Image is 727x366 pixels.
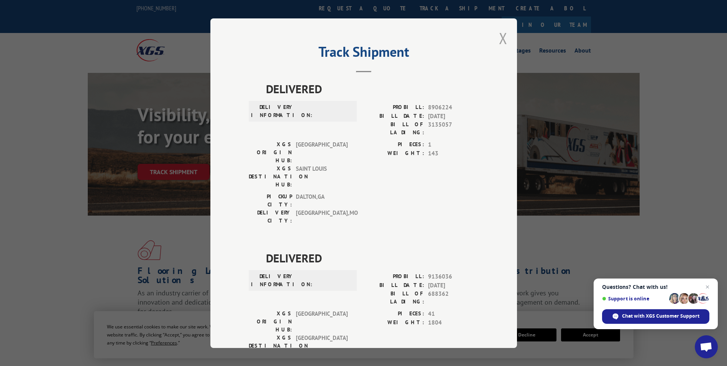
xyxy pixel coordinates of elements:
[296,165,348,189] span: SAINT LOUIS
[296,140,348,165] span: [GEOGRAPHIC_DATA]
[249,193,292,209] label: PICKUP CITY:
[296,209,348,225] span: [GEOGRAPHIC_DATA] , MO
[428,290,479,306] span: 688362
[428,120,479,137] span: 3135057
[364,290,424,306] label: BILL OF LADING:
[428,281,479,290] span: [DATE]
[249,310,292,334] label: XGS ORIGIN HUB:
[364,310,424,318] label: PIECES:
[602,284,709,290] span: Questions? Chat with us!
[428,318,479,327] span: 1804
[266,80,479,97] span: DELIVERED
[499,28,507,48] button: Close modal
[249,46,479,61] h2: Track Shipment
[428,149,479,158] span: 143
[296,310,348,334] span: [GEOGRAPHIC_DATA]
[428,140,479,149] span: 1
[364,140,424,149] label: PIECES:
[695,335,718,358] div: Open chat
[296,334,348,358] span: [GEOGRAPHIC_DATA]
[428,272,479,281] span: 9136036
[251,103,294,119] label: DELIVERY INFORMATION:
[428,310,479,318] span: 41
[428,103,479,112] span: 8906224
[249,140,292,165] label: XGS ORIGIN HUB:
[364,120,424,137] label: BILL OF LADING:
[249,334,292,358] label: XGS DESTINATION HUB:
[602,296,666,302] span: Support is online
[602,309,709,324] div: Chat with XGS Customer Support
[249,209,292,225] label: DELIVERY CITY:
[251,272,294,289] label: DELIVERY INFORMATION:
[703,282,712,292] span: Close chat
[364,149,424,158] label: WEIGHT:
[364,318,424,327] label: WEIGHT:
[364,112,424,120] label: BILL DATE:
[428,112,479,120] span: [DATE]
[296,193,348,209] span: DALTON , GA
[364,281,424,290] label: BILL DATE:
[622,313,699,320] span: Chat with XGS Customer Support
[249,165,292,189] label: XGS DESTINATION HUB:
[266,249,479,267] span: DELIVERED
[364,272,424,281] label: PROBILL:
[364,103,424,112] label: PROBILL:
